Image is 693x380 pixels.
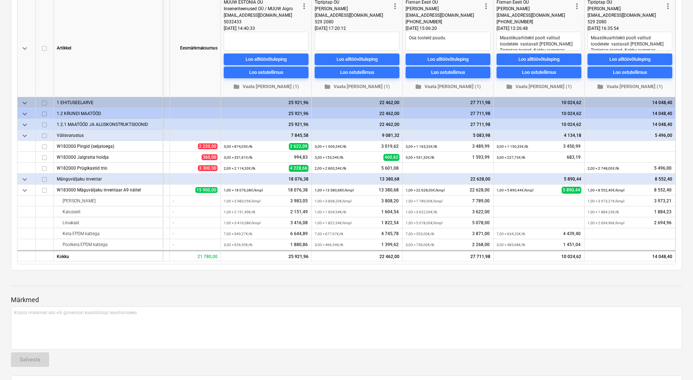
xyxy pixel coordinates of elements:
span: 3 416,08 [290,220,308,226]
button: Loo ostutellimus [406,67,490,78]
div: [DATE] 15:06:20 [406,25,490,32]
div: Loo ostutellimus [249,68,283,76]
div: - [170,195,221,206]
button: Loo alltöövõtuleping [224,54,308,65]
div: Loo alltöövõtuleping [427,55,469,63]
span: 22 628,00 [469,187,490,193]
span: 18 076,38 [287,187,308,193]
div: 22 462,00 [312,250,403,261]
div: 14 048,40 [588,97,672,108]
div: [DATE] 16:35:54 [588,25,672,32]
small: 1,00 × 3 808,20€ / kmpl [315,199,351,203]
span: 683,19 [566,154,581,161]
div: Loo ostutellimus [340,68,374,76]
small: 1,00 × 1 604,54€ / tk [315,210,346,214]
div: 8 552,40 [588,174,672,185]
textarea: Maastikuarhitekti poolt valitud toodetele vastavalt [PERSON_NAME] Tiptiptap tooted. Kokku summas ... [497,32,581,51]
div: 1.2 KRUNDI MAATÖÖD [57,108,160,119]
div: 5 890,44 [497,174,581,185]
small: 1,00 × 5 078,00€ / kmpl [406,221,442,225]
span: 1 593,99 [471,154,490,161]
div: Liivakast [57,217,160,228]
textarea: Maastikuarhitekti poolt valitud toodetele vastavalt [PERSON_NAME] Tiptiptap tooted. Kokku summas ... [588,32,672,51]
span: 2 220,00 [198,143,218,149]
small: 7,00 × 553,00€ / tk [406,232,434,236]
small: 1,00 × 7 789,00€ / kmpl [406,199,442,203]
span: [EMAIL_ADDRESS][DOMAIN_NAME] [588,13,656,18]
div: 5032433 [224,19,300,25]
div: 1 EHITUSEELARVE [57,97,160,108]
div: Välisvarustus [57,130,160,140]
div: Loo alltöövõtuleping [246,55,287,63]
span: more_vert [664,2,672,11]
small: 3,00 × 227,73€ / tk [497,155,525,159]
span: 1 884,23 [653,209,672,215]
small: 1,00 × 5 890,44€ / kmpl [497,188,533,192]
span: Vaata [PERSON_NAME] (1) [409,83,487,91]
span: 360,00 [202,154,218,160]
div: [PERSON_NAME] [315,5,391,12]
div: 21 780,00 [170,250,221,261]
div: Inseneriteenused OÜ / MUUW Aigro [224,5,300,12]
small: 3,00 × 331,61€ / tk [224,155,252,159]
div: [DATE] 14:40:33 [224,25,308,32]
span: folder [233,83,240,90]
div: Ronila [57,195,160,206]
span: 2 151,49 [290,209,308,215]
span: 1 451,04 [562,242,581,248]
div: Loo alltöövõtuleping [609,55,650,63]
span: [EMAIL_ADDRESS][DOMAIN_NAME] [315,13,383,18]
span: more_vert [300,2,308,11]
div: 529 2080 [588,19,664,25]
div: - [170,217,221,228]
span: 3 450,99 [562,143,581,150]
div: 10 024,62 [497,108,581,119]
span: 460,62 [383,154,399,161]
div: Poolkera EPDM kattega [57,239,160,250]
span: 3 019,62 [381,143,399,150]
span: 8 552,40 [653,187,672,193]
small: 1,00 × 22 628,00€ / kmpl [406,188,445,192]
span: 5 496,00 [653,165,672,171]
button: Loo ostutellimus [224,67,308,78]
span: 3 973,21 [653,198,672,204]
span: 5 890,44 [562,187,581,194]
span: 994,83 [293,154,308,161]
div: W182000 Prügikastid trio [57,163,160,173]
span: folder [324,83,331,90]
button: Vaata [PERSON_NAME] (1) [224,81,308,92]
small: 3,00 × 531,33€ / tk [406,155,434,159]
button: Loo ostutellimus [315,67,399,78]
div: [PERSON_NAME] [497,5,573,12]
small: 1,00 × 3 416,08€ / kmpl [224,221,260,225]
div: Loo ostutellimus [522,68,556,76]
button: Vaata [PERSON_NAME] (1) [588,81,672,92]
div: 22 462,00 [315,119,399,130]
small: 3,00 × 874,03€ / tk [224,145,252,149]
button: Loo ostutellimus [588,67,672,78]
span: folder [415,83,422,90]
div: W183000 Mäguväljaku inventaar A9 näitel [57,185,160,195]
div: 10 024,62 [497,97,581,108]
small: 1,00 × 8 552,40€ / kmpl [588,188,624,192]
button: Vaata [PERSON_NAME] (1) [315,81,399,92]
small: 7,00 × 634,20€ / tk [497,232,525,236]
button: Loo alltöövõtuleping [497,54,581,65]
div: 25 921,96 [221,250,312,261]
div: Kokku [54,250,163,261]
div: Loo alltöövõtuleping [336,55,378,63]
small: 1,00 × 2 151,49€ / tk [224,210,255,214]
span: more_vert [391,2,399,11]
div: 13 380,68 [315,174,399,185]
span: keyboard_arrow_down [20,175,29,184]
div: 25 921,96 [224,119,308,130]
small: 2,00 × 2 800,54€ / tk [315,166,346,170]
div: 9 081,32 [315,130,399,141]
small: 1,00 × 1 822,54€ / kmpl [315,221,351,225]
div: 14 048,40 [585,250,676,261]
span: 4 745,78 [381,231,399,237]
div: 22 462,00 [315,97,399,108]
span: Vaata [PERSON_NAME] (1) [318,83,397,91]
div: 27 711,98 [406,97,490,108]
button: Loo ostutellimus [497,67,581,78]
